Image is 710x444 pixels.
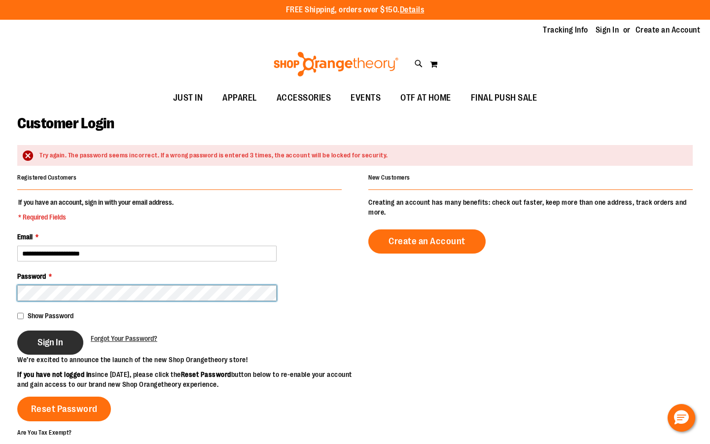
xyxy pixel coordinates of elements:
a: EVENTS [341,87,390,110]
span: Reset Password [31,404,98,414]
button: Hello, have a question? Let’s chat. [668,404,695,432]
span: FINAL PUSH SALE [471,87,537,109]
span: Show Password [28,312,73,320]
p: FREE Shipping, orders over $150. [286,4,425,16]
a: Tracking Info [543,25,588,36]
p: We’re excited to announce the launch of the new Shop Orangetheory store! [17,355,355,365]
span: Password [17,272,46,280]
span: Email [17,233,33,241]
span: Forgot Your Password? [91,334,157,342]
legend: If you have an account, sign in with your email address. [17,197,175,222]
img: Shop Orangetheory [272,52,400,76]
a: Create an Account [368,229,486,254]
div: Try again. The password seems incorrect. If a wrong password is entered 3 times, the account will... [39,151,683,160]
a: JUST IN [163,87,213,110]
span: Create an Account [389,236,465,247]
a: OTF AT HOME [390,87,461,110]
p: Creating an account has many benefits: check out faster, keep more than one address, track orders... [368,197,693,217]
button: Sign In [17,331,83,355]
strong: New Customers [368,174,410,181]
a: Create an Account [636,25,701,36]
span: ACCESSORIES [277,87,331,109]
strong: Registered Customers [17,174,76,181]
strong: If you have not logged in [17,370,92,378]
a: Forgot Your Password? [91,333,157,343]
span: JUST IN [173,87,203,109]
span: OTF AT HOME [400,87,451,109]
a: FINAL PUSH SALE [461,87,547,110]
strong: Are You Tax Exempt? [17,429,72,436]
span: * Required Fields [18,212,174,222]
strong: Reset Password [181,370,231,378]
span: Customer Login [17,115,114,132]
a: ACCESSORIES [267,87,341,110]
a: Details [400,5,425,14]
span: Sign In [37,337,63,348]
span: APPAREL [222,87,257,109]
a: Reset Password [17,397,111,421]
span: EVENTS [351,87,381,109]
a: APPAREL [213,87,267,110]
a: Sign In [596,25,619,36]
p: since [DATE], please click the button below to re-enable your account and gain access to our bran... [17,370,355,389]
